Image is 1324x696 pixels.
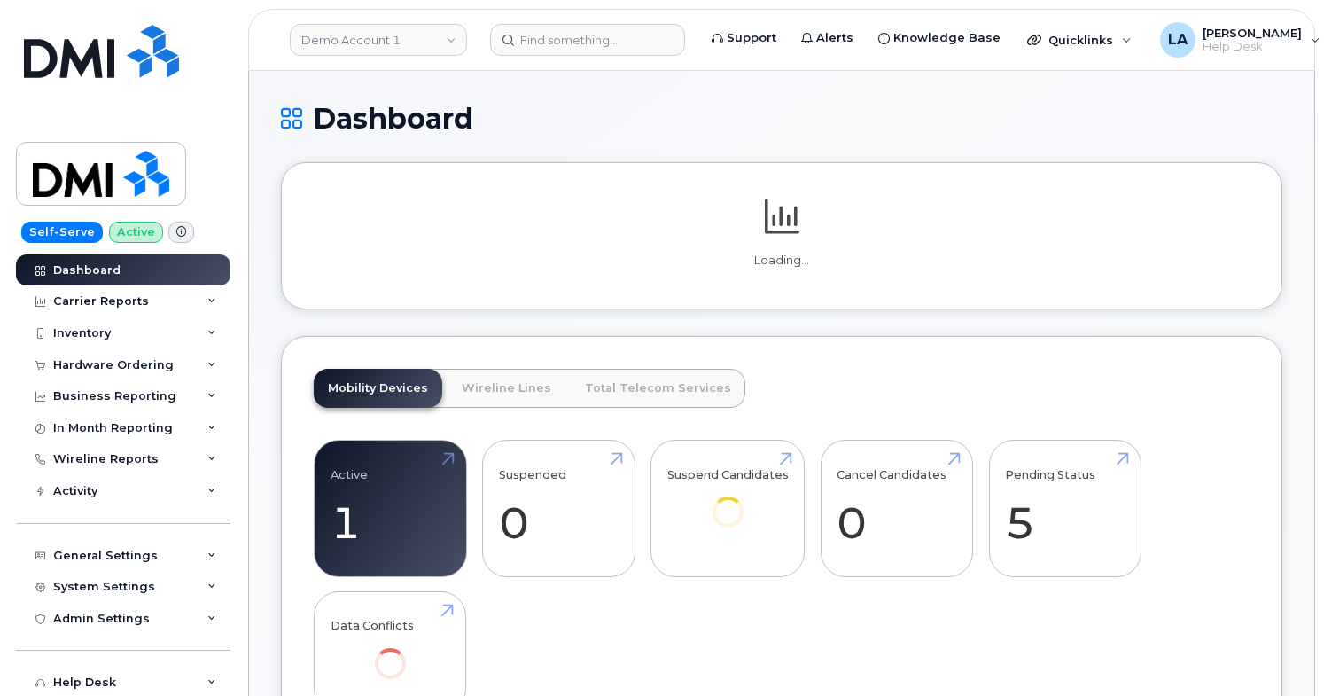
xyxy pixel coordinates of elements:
[571,369,745,408] a: Total Telecom Services
[314,253,1250,269] p: Loading...
[281,103,1282,134] h1: Dashboard
[331,450,450,567] a: Active 1
[448,369,565,408] a: Wireline Lines
[1005,450,1125,567] a: Pending Status 5
[499,450,619,567] a: Suspended 0
[837,450,956,567] a: Cancel Candidates 0
[314,369,442,408] a: Mobility Devices
[667,450,789,552] a: Suspend Candidates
